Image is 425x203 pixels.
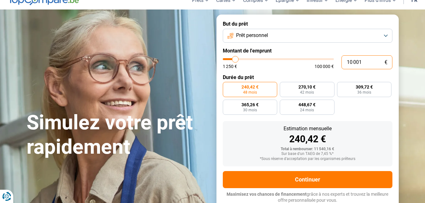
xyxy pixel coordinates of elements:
span: 100 000 € [315,64,334,69]
span: 240,42 € [241,85,259,89]
span: 42 mois [300,90,314,94]
div: *Sous réserve d'acceptation par les organismes prêteurs [228,157,387,161]
span: 1 250 € [223,64,237,69]
span: Prêt personnel [236,32,268,39]
span: 365,26 € [241,102,259,107]
button: Prêt personnel [223,29,392,43]
div: Sur base d'un TAEG de 7,45 %* [228,152,387,156]
span: 270,10 € [298,85,316,89]
span: 309,72 € [356,85,373,89]
span: 30 mois [243,108,257,112]
span: Maximisez vos chances de financement [227,192,307,197]
div: Estimation mensuelle [228,126,387,131]
button: Continuer [223,171,392,188]
label: Montant de l'emprunt [223,48,392,54]
h1: Simulez votre prêt rapidement [27,111,209,159]
div: Total à rembourser: 11 540,16 € [228,147,387,151]
span: € [384,60,387,65]
span: 24 mois [300,108,314,112]
span: 36 mois [357,90,371,94]
div: 240,42 € [228,134,387,144]
label: But du prêt [223,21,392,27]
label: Durée du prêt [223,74,392,80]
span: 48 mois [243,90,257,94]
span: 448,67 € [298,102,316,107]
